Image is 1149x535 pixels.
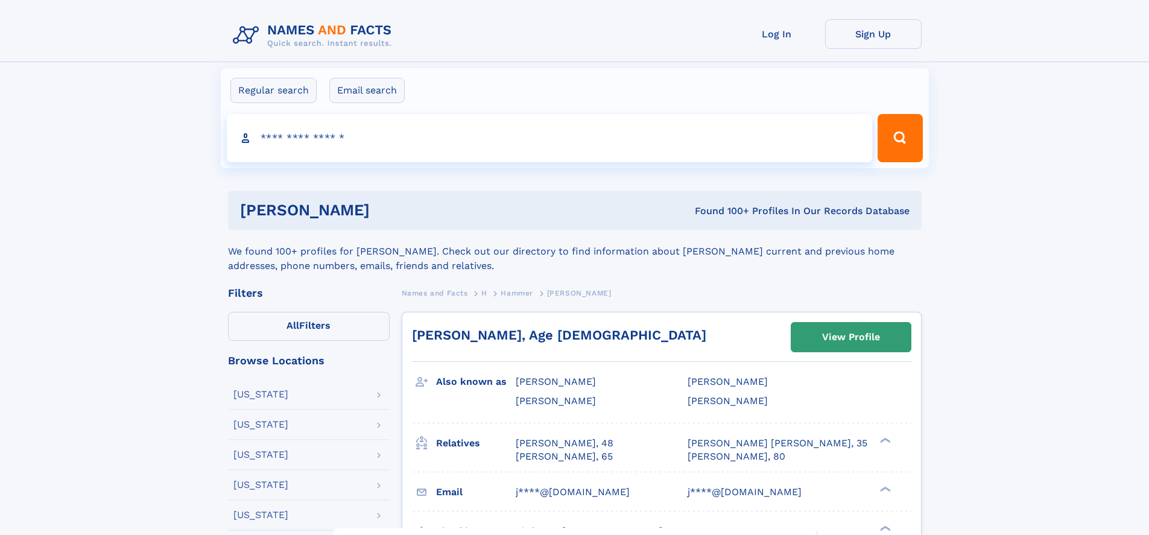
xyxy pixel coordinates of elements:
[516,395,596,407] span: [PERSON_NAME]
[877,485,891,493] div: ❯
[481,285,487,300] a: H
[412,328,706,343] a: [PERSON_NAME], Age [DEMOGRAPHIC_DATA]
[228,312,390,341] label: Filters
[822,323,880,351] div: View Profile
[329,78,405,103] label: Email search
[791,323,911,352] a: View Profile
[878,114,922,162] button: Search Button
[825,19,922,49] a: Sign Up
[240,203,533,218] h1: [PERSON_NAME]
[501,285,533,300] a: Hammer
[547,289,612,297] span: [PERSON_NAME]
[532,204,910,218] div: Found 100+ Profiles In Our Records Database
[436,482,516,502] h3: Email
[688,395,768,407] span: [PERSON_NAME]
[227,114,873,162] input: search input
[688,437,867,450] a: [PERSON_NAME] [PERSON_NAME], 35
[402,285,468,300] a: Names and Facts
[233,390,288,399] div: [US_STATE]
[228,19,402,52] img: Logo Names and Facts
[688,376,768,387] span: [PERSON_NAME]
[516,450,613,463] a: [PERSON_NAME], 65
[228,355,390,366] div: Browse Locations
[233,450,288,460] div: [US_STATE]
[877,524,891,532] div: ❯
[230,78,317,103] label: Regular search
[228,288,390,299] div: Filters
[233,480,288,490] div: [US_STATE]
[501,289,533,297] span: Hammer
[877,436,891,444] div: ❯
[481,289,487,297] span: H
[228,230,922,273] div: We found 100+ profiles for [PERSON_NAME]. Check out our directory to find information about [PERS...
[729,19,825,49] a: Log In
[436,433,516,454] h3: Relatives
[436,372,516,392] h3: Also known as
[516,437,613,450] a: [PERSON_NAME], 48
[286,320,299,331] span: All
[688,450,785,463] a: [PERSON_NAME], 80
[233,510,288,520] div: [US_STATE]
[233,420,288,429] div: [US_STATE]
[516,376,596,387] span: [PERSON_NAME]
